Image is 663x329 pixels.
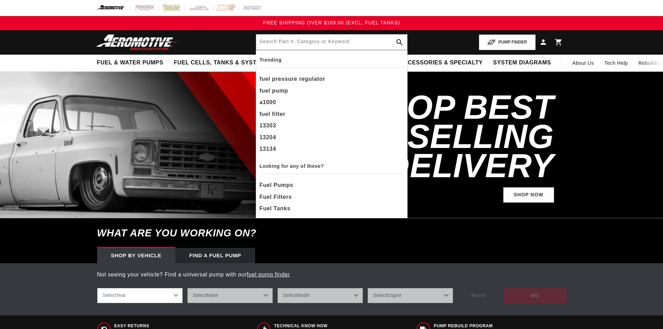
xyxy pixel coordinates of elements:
span: Fuel Cells, Tanks & Systems [174,59,269,66]
span: Fuel Pumps [260,180,293,190]
b: Looking for any of these? [260,163,324,169]
button: search button [392,34,407,50]
b: Trending [260,57,282,63]
img: Aeromotive [94,34,181,50]
div: fuel filter [260,108,404,120]
span: FREE SHIPPING OVER $109.00 (EXCL. FUEL TANKS) [263,20,400,25]
summary: System Diagrams [488,55,556,71]
summary: Fuel & Water Pumps [92,55,169,71]
span: Fuel Tanks [260,204,291,213]
select: Model [277,288,363,303]
span: Fuel & Water Pumps [97,59,164,66]
summary: Accessories & Specialty [394,55,488,71]
span: Rebuilds [638,59,659,67]
span: Technical Know How [274,323,376,329]
div: 13204 [260,132,404,143]
a: About Us [567,55,599,71]
div: 13303 [260,120,404,132]
div: Find a Fuel Pump [175,248,255,263]
a: fuel pump finder [247,272,290,277]
select: Engine [368,288,453,303]
h2: SHOP BEST SELLING FUEL DELIVERY [256,93,554,180]
summary: Fuel Cells, Tanks & Systems [168,55,274,71]
span: Accessories & Specialty [400,59,483,66]
span: Easy Returns [114,323,186,329]
input: Search by Part Number, Category or Keyword [256,34,407,50]
h6: What are you working on? [80,218,584,248]
div: a1000 [260,96,404,108]
a: Shop Now [503,187,554,203]
span: Fuel Filters [260,192,292,202]
div: Shop by vehicle [97,248,175,263]
div: fuel pressure regulator [260,73,404,85]
select: Make [187,288,273,303]
p: Not seeing your vehicle? Find a universal pump with our [97,270,566,279]
span: Tech Help [605,59,628,67]
div: fuel pump [260,85,404,97]
span: Pump Rebuild program [434,323,561,329]
button: PUMP FINDER [479,34,535,50]
select: Year [97,288,183,303]
div: 13134 [260,143,404,155]
summary: Tech Help [599,55,633,71]
span: About Us [572,60,594,66]
span: System Diagrams [493,59,551,66]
